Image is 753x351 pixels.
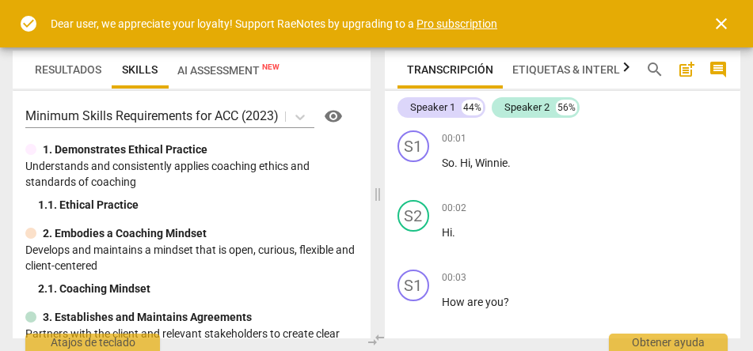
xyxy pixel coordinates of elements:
span: Transcripción [407,63,493,76]
p: Minimum Skills Requirements for ACC (2023) [25,107,279,125]
div: Speaker 1 [410,100,455,115]
button: Mostrar/Ocultar comentarios [705,57,731,82]
p: 2. Embodies a Coaching Mindset [43,225,207,242]
span: AI Assessment [177,64,280,77]
span: So [442,157,454,169]
span: Resultados [35,63,101,76]
span: Hi [460,157,470,169]
span: Skills [122,63,158,76]
div: Obtener ayuda [609,334,728,351]
div: 44% [462,100,483,115]
span: visibility [324,107,343,126]
span: you [485,296,504,308]
div: Atajos de teclado [25,334,160,351]
p: Develops and maintains a mindset that is open, curious, flexible and client-centered [25,242,358,274]
div: 2. 1. Coaching Mindset [38,281,358,297]
span: New [262,62,280,71]
a: Pro subscription [416,17,497,30]
span: post_add [677,60,696,79]
span: Hi [442,226,452,239]
span: check_circle [19,14,38,33]
a: Help [314,104,346,129]
span: Winnie [475,157,508,169]
span: 00:01 [442,132,466,145]
div: 1. 1. Ethical Practice [38,197,358,213]
span: 00:02 [442,202,466,215]
p: Understands and consistently applies coaching ethics and standards of coaching [25,158,358,191]
div: Cambiar un interlocutor [397,200,429,232]
span: . [454,157,460,169]
span: , [470,157,475,169]
button: Cerrar [702,5,740,43]
p: 3. Establishes and Maintains Agreements [43,309,252,326]
div: 56% [556,100,577,115]
span: How [442,296,467,308]
p: 1. Demonstrates Ethical Practice [43,142,207,158]
div: Dear user, we appreciate your loyalty! Support RaeNotes by upgrading to a [51,16,497,32]
button: Add summary [674,57,699,82]
div: Speaker 2 [504,100,550,115]
button: Help [321,104,346,129]
span: 00:03 [442,271,466,285]
span: . [508,157,511,169]
div: Cambiar un interlocutor [397,270,429,301]
span: close [712,14,731,33]
span: ? [504,296,509,308]
span: search [645,60,664,79]
span: . [452,226,455,239]
div: Cambiar un interlocutor [397,130,429,162]
span: Etiquetas & Interlocutores [512,63,677,76]
span: are [467,296,485,308]
span: comment [709,60,728,79]
button: Buscar [642,57,667,82]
